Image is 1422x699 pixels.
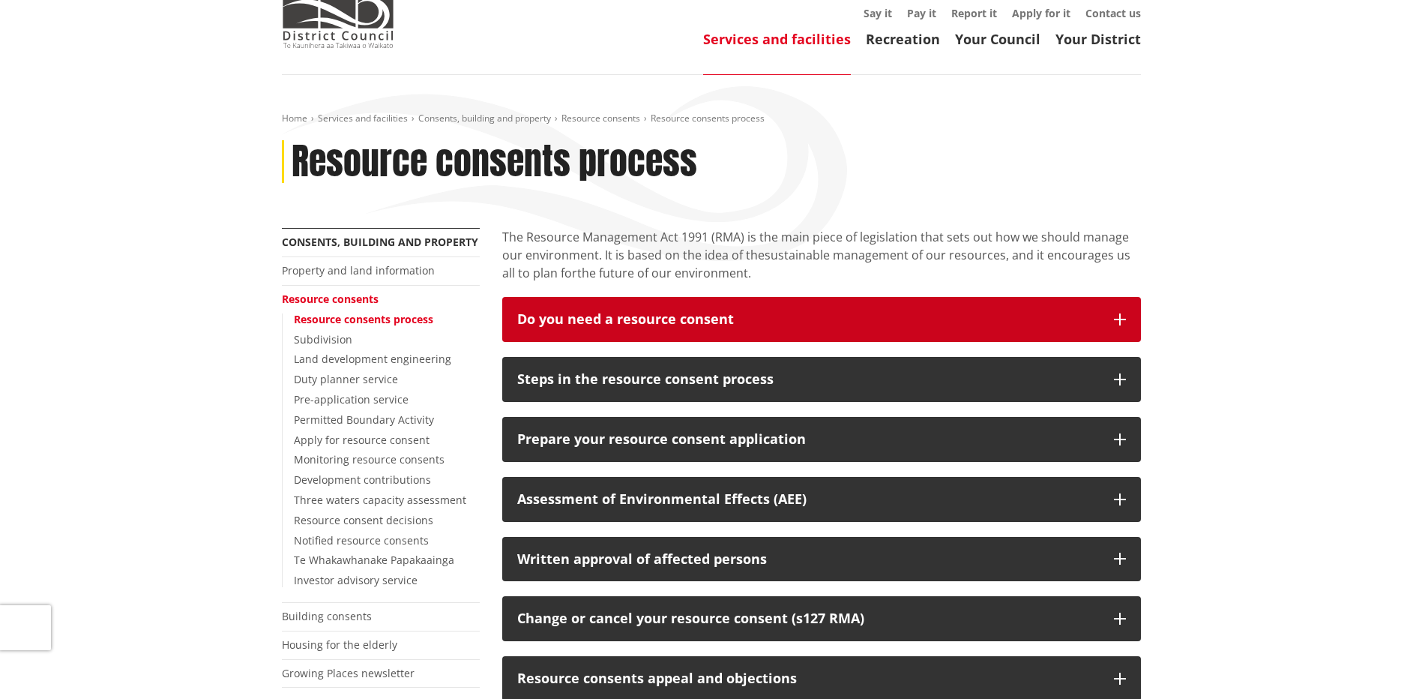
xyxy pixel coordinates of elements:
[418,112,551,124] a: Consents, building and property
[294,452,445,466] a: Monitoring resource consents
[703,30,851,48] a: Services and facilities
[502,477,1141,522] button: Assessment of Environmental Effects (AEE)
[955,30,1040,48] a: Your Council
[294,372,398,386] a: Duty planner service
[951,6,997,20] a: Report it
[517,671,1099,686] div: Resource consents appeal and objections
[561,112,640,124] a: Resource consents
[502,417,1141,462] button: Prepare your resource consent application
[517,432,1099,447] div: Prepare your resource consent application
[294,493,466,507] a: Three waters capacity assessment
[1055,30,1141,48] a: Your District
[517,372,1099,387] div: Steps in the resource consent process
[294,533,429,547] a: Notified resource consents
[282,112,1141,125] nav: breadcrumb
[282,666,415,680] a: Growing Places newsletter
[294,472,431,487] a: Development contributions
[318,112,408,124] a: Services and facilities
[517,492,1099,507] div: Assessment of Environmental Effects (AEE)
[282,292,379,306] a: Resource consents
[1085,6,1141,20] a: Contact us
[517,611,1099,626] div: Change or cancel your resource consent (s127 RMA)
[294,553,454,567] a: Te Whakawhanake Papakaainga
[294,412,434,427] a: Permitted Boundary Activity
[866,30,940,48] a: Recreation
[294,352,451,366] a: Land development engineering
[294,332,352,346] a: Subdivision
[282,263,435,277] a: Property and land information
[294,513,433,527] a: Resource consent decisions
[864,6,892,20] a: Say it
[294,312,433,326] a: Resource consents process
[294,433,430,447] a: Apply for resource consent
[517,552,1099,567] div: Written approval of affected persons
[651,112,765,124] span: Resource consents process
[907,6,936,20] a: Pay it
[502,297,1141,342] button: Do you need a resource consent
[282,637,397,652] a: Housing for the elderly
[294,573,418,587] a: Investor advisory service
[282,235,478,249] a: Consents, building and property
[292,140,697,184] h1: Resource consents process
[517,312,1099,327] div: Do you need a resource consent
[502,596,1141,641] button: Change or cancel your resource consent (s127 RMA)
[502,537,1141,582] button: Written approval of affected persons
[502,357,1141,402] button: Steps in the resource consent process
[282,609,372,623] a: Building consents
[502,228,1141,282] p: The Resource Management Act 1991 (RMA) is the main piece of legislation that sets out how we shou...
[294,392,409,406] a: Pre-application service
[1012,6,1070,20] a: Apply for it
[282,112,307,124] a: Home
